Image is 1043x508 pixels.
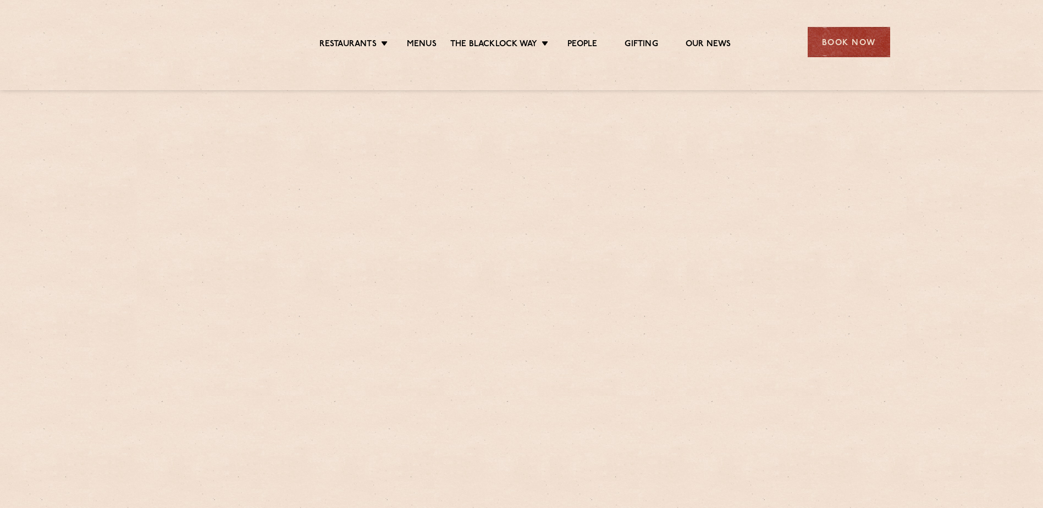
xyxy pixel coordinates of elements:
a: Our News [686,39,731,51]
a: The Blacklock Way [450,39,537,51]
a: Gifting [625,39,658,51]
a: Restaurants [319,39,377,51]
a: Menus [407,39,437,51]
div: Book Now [808,27,890,57]
a: People [567,39,597,51]
img: svg%3E [153,10,249,74]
